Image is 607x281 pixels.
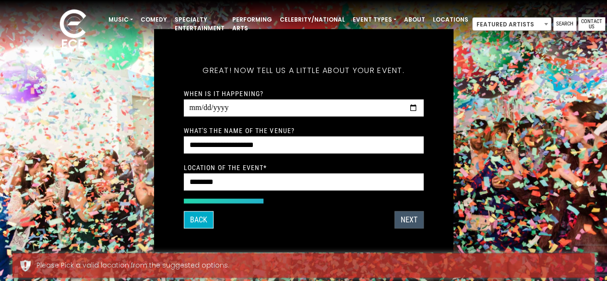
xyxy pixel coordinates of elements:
[184,53,424,87] h5: Great! Now tell us a little about your event.
[184,163,267,171] label: Location of the event
[171,12,228,37] a: Specialty Entertainment
[184,211,214,228] button: Back
[184,89,264,98] label: When is it happening?
[349,12,400,28] a: Event Types
[184,126,295,134] label: What's the name of the venue?
[36,260,587,270] div: Please Pick a valid location from the suggested options.
[394,211,424,228] button: Next
[472,17,551,31] span: Featured Artists
[400,12,429,28] a: About
[105,12,137,28] a: Music
[578,17,605,31] a: Contact Us
[137,12,171,28] a: Comedy
[228,12,276,37] a: Performing Arts
[276,12,349,28] a: Celebrity/National
[49,7,97,53] img: ece_new_logo_whitev2-1.png
[473,18,551,31] span: Featured Artists
[429,12,472,28] a: Locations
[553,17,576,31] a: Search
